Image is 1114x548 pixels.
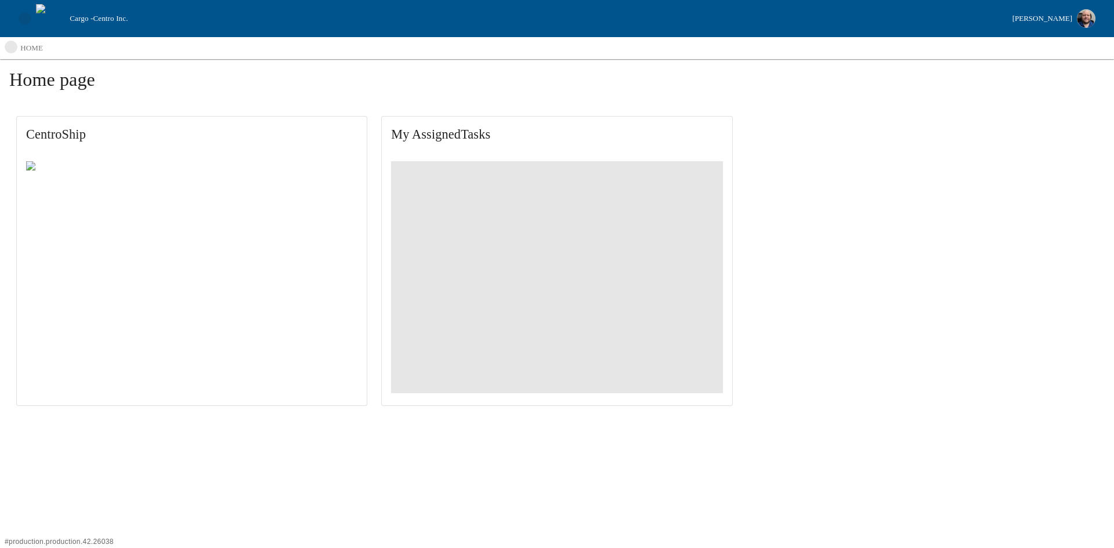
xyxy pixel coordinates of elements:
[1012,12,1072,26] div: [PERSON_NAME]
[65,13,1007,24] div: Cargo -
[14,8,36,30] button: open drawer
[1008,6,1100,31] button: [PERSON_NAME]
[461,127,490,141] span: Tasks
[20,42,43,54] p: home
[391,126,722,143] span: My Assigned
[9,68,1105,100] h1: Home page
[26,126,357,143] span: CentroShip
[1077,9,1095,28] img: Profile image
[26,161,84,175] img: Centro ship
[36,4,65,33] img: cargo logo
[93,14,128,23] span: Centro Inc.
